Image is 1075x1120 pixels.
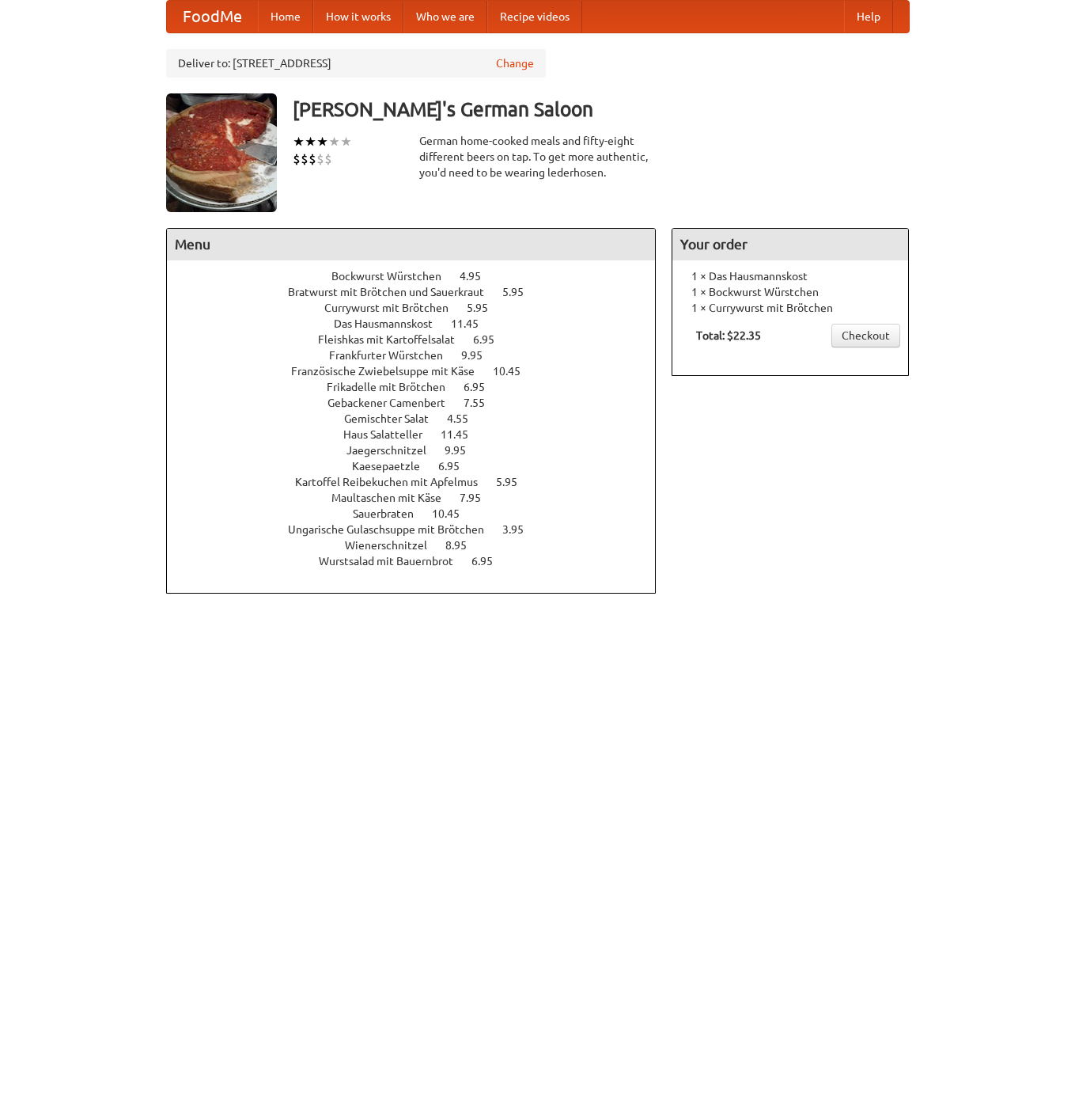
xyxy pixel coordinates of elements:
span: 5.95 [496,476,533,488]
a: Bratwurst mit Brötchen und Sauerkraut 5.95 [288,286,553,298]
span: 11.45 [441,428,484,441]
a: Ungarische Gulaschsuppe mit Brötchen 3.95 [288,523,553,536]
a: Wienerschnitzel 8.95 [345,539,496,552]
span: Bockwurst Würstchen [331,270,457,283]
li: ★ [328,133,340,150]
li: $ [308,150,316,168]
span: Ungarische Gulaschsuppe mit Brötchen [288,523,500,536]
a: Haus Salatteller 11.45 [343,428,498,441]
a: FoodMe [167,1,258,32]
div: German home-cooked meals and fifty-eight different beers on tap. To get more authentic, you'd nee... [419,133,657,180]
span: Kaesepaetzle [352,460,436,473]
span: 7.55 [464,397,501,409]
a: Fleishkas mit Kartoffelsalat 6.95 [318,333,524,346]
a: Change [496,55,534,71]
span: Frikadelle mit Brötchen [327,381,461,393]
b: Total: $22.35 [696,329,761,342]
li: ★ [316,133,328,150]
div: Deliver to: [STREET_ADDRESS] [166,49,546,78]
a: Frankfurter Würstchen 9.95 [329,349,512,362]
a: Frikadelle mit Brötchen 6.95 [327,381,514,393]
span: Wurstsalad mit Bauernbrot [319,555,469,568]
li: $ [324,150,332,168]
span: Gebackener Camenbert [327,397,461,409]
span: Kartoffel Reibekuchen mit Apfelmus [295,476,494,488]
a: Französische Zwiebelsuppe mit Käse 10.45 [291,365,550,378]
span: Gemischter Salat [344,412,445,425]
span: 7.95 [460,492,497,504]
span: 11.45 [451,317,494,330]
span: 10.45 [493,365,536,378]
a: Help [844,1,893,32]
span: Bratwurst mit Brötchen und Sauerkraut [288,286,500,298]
a: Jaegerschnitzel 9.95 [346,444,495,457]
h4: Menu [167,229,656,260]
a: Checkout [831,324,900,347]
span: Currywurst mit Brötchen [324,302,464,314]
a: Bockwurst Würstchen 4.95 [331,270,510,283]
li: 1 × Currywurst mit Brötchen [680,300,900,316]
li: ★ [293,133,305,150]
a: Sauerbraten 10.45 [353,507,489,520]
span: Wienerschnitzel [345,539,443,552]
a: How it works [313,1,403,32]
li: 1 × Bockwurst Würstchen [680,284,900,300]
span: 10.45 [432,507,475,520]
a: Who we are [403,1,487,32]
span: 9.95 [461,349,498,362]
a: Kaesepaetzle 6.95 [352,460,489,473]
a: Das Hausmannskost 11.45 [334,317,508,330]
span: Das Hausmannskost [334,317,449,330]
li: ★ [340,133,352,150]
span: 4.95 [460,270,497,283]
a: Wurstsalad mit Bauernbrot 6.95 [319,555,522,568]
li: ★ [305,133,316,150]
a: Currywurst mit Brötchen 5.95 [324,302,517,314]
a: Maultaschen mit Käse 7.95 [331,492,510,504]
span: 6.95 [464,381,501,393]
a: Recipe videos [487,1,582,32]
span: Fleishkas mit Kartoffelsalat [318,333,471,346]
li: $ [301,150,308,168]
span: Jaegerschnitzel [346,444,442,457]
span: 9.95 [445,444,482,457]
span: Französische Zwiebelsuppe mit Käse [291,365,490,378]
img: angular.jpg [166,93,277,212]
li: 1 × Das Hausmannskost [680,268,900,284]
span: 3.95 [502,523,539,536]
h3: [PERSON_NAME]'s German Saloon [293,93,910,125]
span: 6.95 [473,333,510,346]
span: Frankfurter Würstchen [329,349,459,362]
span: 5.95 [467,302,504,314]
span: Sauerbraten [353,507,430,520]
li: $ [293,150,301,168]
h4: Your order [672,229,908,260]
span: 6.95 [471,555,509,568]
span: Haus Salatteller [343,428,438,441]
a: Kartoffel Reibekuchen mit Apfelmus 5.95 [295,476,547,488]
li: $ [316,150,324,168]
a: Home [258,1,313,32]
span: 5.95 [502,286,539,298]
span: 6.95 [438,460,475,473]
a: Gebackener Camenbert 7.55 [327,397,514,409]
a: Gemischter Salat 4.55 [344,412,498,425]
span: 4.55 [447,412,484,425]
span: Maultaschen mit Käse [331,492,457,504]
span: 8.95 [445,539,483,552]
